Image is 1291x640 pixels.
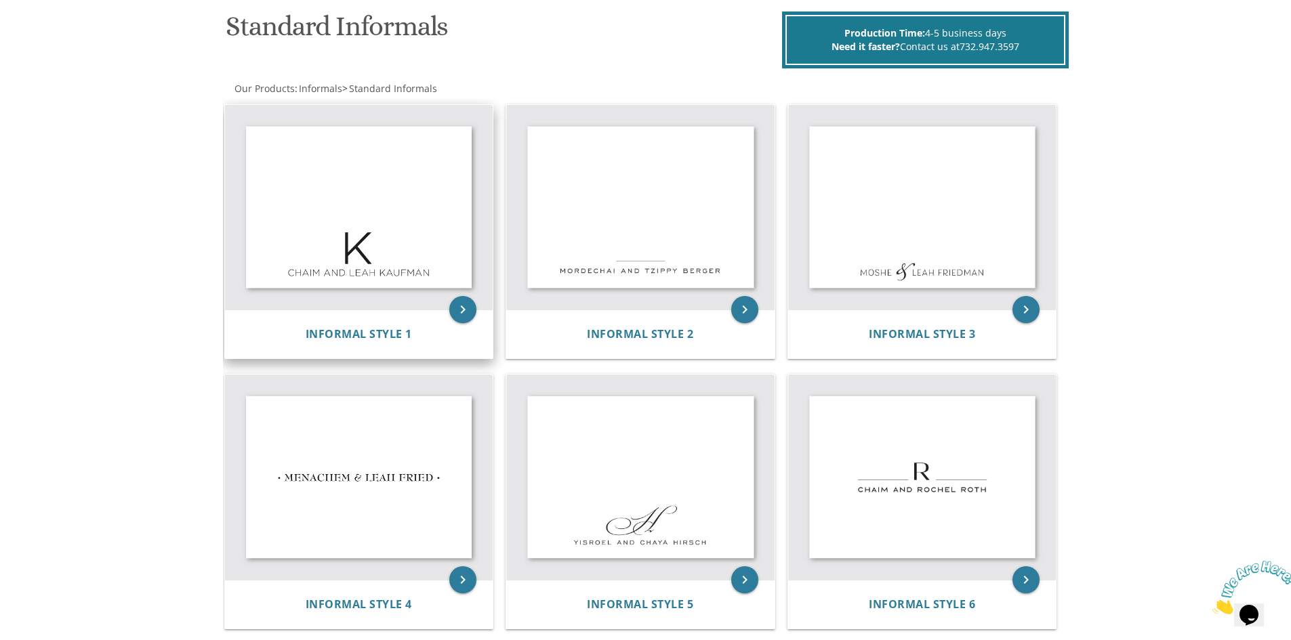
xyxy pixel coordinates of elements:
[506,375,775,580] img: Informal Style 5
[1012,296,1040,323] a: keyboard_arrow_right
[1012,566,1040,593] a: keyboard_arrow_right
[342,82,437,95] span: >
[587,326,693,341] span: Informal Style 2
[506,105,775,310] img: Informal Style 2
[844,26,925,39] span: Production Time:
[731,296,758,323] a: keyboard_arrow_right
[233,82,295,95] a: Our Products
[223,82,646,95] div: :
[299,82,342,95] span: Informals
[449,296,476,323] a: keyboard_arrow_right
[226,12,779,51] h1: Standard Informals
[587,328,693,341] a: Informal Style 2
[449,566,476,593] a: keyboard_arrow_right
[5,5,89,59] img: Chat attention grabber
[306,326,412,341] span: Informal Style 1
[225,375,493,580] img: Informal Style 4
[348,82,437,95] a: Standard Informals
[832,40,900,53] span: Need it faster?
[298,82,342,95] a: Informals
[1207,555,1291,620] iframe: chat widget
[306,597,412,612] span: Informal Style 4
[788,375,1057,580] img: Informal Style 6
[587,597,693,612] span: Informal Style 5
[731,566,758,593] a: keyboard_arrow_right
[306,328,412,341] a: Informal Style 1
[306,598,412,611] a: Informal Style 4
[225,105,493,310] img: Informal Style 1
[869,326,975,341] span: Informal Style 3
[785,15,1065,65] div: 4-5 business days Contact us at
[869,598,975,611] a: Informal Style 6
[587,598,693,611] a: Informal Style 5
[869,597,975,612] span: Informal Style 6
[960,40,1019,53] a: 732.947.3597
[788,105,1057,310] img: Informal Style 3
[869,328,975,341] a: Informal Style 3
[349,82,437,95] span: Standard Informals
